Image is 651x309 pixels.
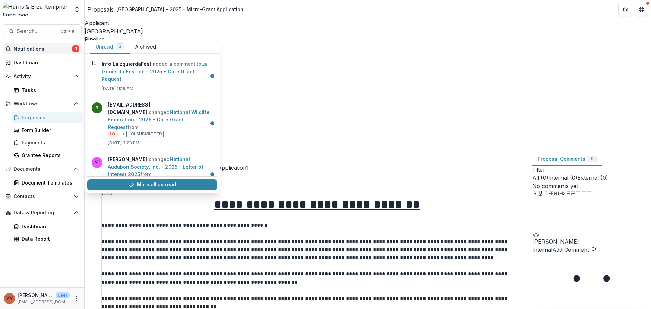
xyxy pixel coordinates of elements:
nav: breadcrumb [87,4,246,14]
div: Form Builder [22,127,76,134]
p: [PERSON_NAME] [532,237,651,246]
a: Tasks [11,84,82,96]
span: 0 [591,156,594,161]
a: Document Templates [11,177,82,188]
p: Duration [85,67,651,75]
button: Bold [532,190,538,198]
p: Awarded Amount [85,82,651,90]
img: Harris & Eliza Kempner Fund logo [3,3,70,16]
a: Proposals [11,112,82,123]
span: All ( 0 ) [532,174,548,181]
a: National Wildlife Federation - 2025 - Core Grant Request [108,109,210,130]
button: Align Left [576,190,581,198]
a: [GEOGRAPHIC_DATA] [85,28,143,35]
a: Payments [11,137,82,148]
button: Internal [532,246,552,254]
p: No comments yet [532,182,651,190]
span: Documents [14,166,71,172]
div: Ctrl + K [59,27,76,35]
p: Pipeline [85,35,651,43]
button: Partners [618,3,632,16]
p: [EMAIL_ADDRESS][DOMAIN_NAME] [18,299,70,305]
span: Notifications [14,46,72,52]
span: Search... [17,28,57,34]
p: changed from [108,156,213,185]
span: 3 [119,44,121,49]
span: Data & Reporting [14,210,71,216]
span: Contacts [14,194,71,199]
span: External ( 0 ) [577,174,608,181]
div: Dashboard [22,223,76,230]
button: More [72,294,80,303]
p: [PERSON_NAME] [18,292,53,299]
button: Notifications3 [3,43,82,54]
span: Workflows [14,101,71,107]
button: Underline [538,190,543,198]
div: Vivian Victoria [532,232,651,237]
button: Get Help [635,3,648,16]
button: Open Contacts [3,191,82,202]
span: Internal ( 0 ) [548,174,577,181]
button: Strike [549,190,554,198]
a: Dashboard [3,57,82,68]
div: Payments [22,139,76,146]
a: National Audubon Society, Inc. - 2025 - Letter of Interest 2025 [108,156,203,177]
button: Unread [90,40,130,54]
button: Align Right [587,190,592,198]
a: Form Builder [11,124,82,136]
div: Grantee Reports [22,152,76,159]
button: Open Data & Reporting [3,207,82,218]
button: Archived [130,40,161,54]
button: Italicize [543,190,549,198]
button: Proposal Comments [532,153,602,166]
div: Document Templates [22,179,76,186]
div: [GEOGRAPHIC_DATA] - 2025 - Micro-Grant Application [116,6,243,13]
p: Tags [85,52,651,60]
button: Search... [3,24,82,38]
p: Filter: [532,166,651,174]
div: Proposals [22,114,76,121]
p: changed from [108,101,213,137]
p: User [56,292,70,298]
div: Data Report [22,235,76,243]
button: Bullet List [565,190,570,198]
div: Tasks [22,86,76,94]
div: Vivian Victoria [6,296,13,301]
a: La Izquierda Fest Inc - 2025 - Core Grant Request [102,61,207,82]
button: Open Documents [3,163,82,174]
button: Mark all as read [87,179,217,190]
button: Heading 2 [559,190,565,198]
button: Open Workflows [3,98,82,109]
a: Grantee Reports [11,150,82,161]
p: Applicant [85,19,651,27]
a: Data Report [11,233,82,245]
button: Heading 1 [554,190,559,198]
a: Dashboard [11,221,82,232]
span: 3 [72,45,79,52]
button: Ordered List [570,190,576,198]
button: Open entity switcher [72,3,82,16]
p: added a comment to . [102,60,213,83]
button: Align Center [581,190,587,198]
button: Open Activity [3,71,82,82]
button: Add Comment [552,246,597,254]
div: Dashboard [14,59,76,66]
span: Activity [14,74,71,79]
p: Internal Proposal ID [85,115,651,123]
p: Form Progress [85,98,651,107]
a: Proposals [87,5,114,14]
